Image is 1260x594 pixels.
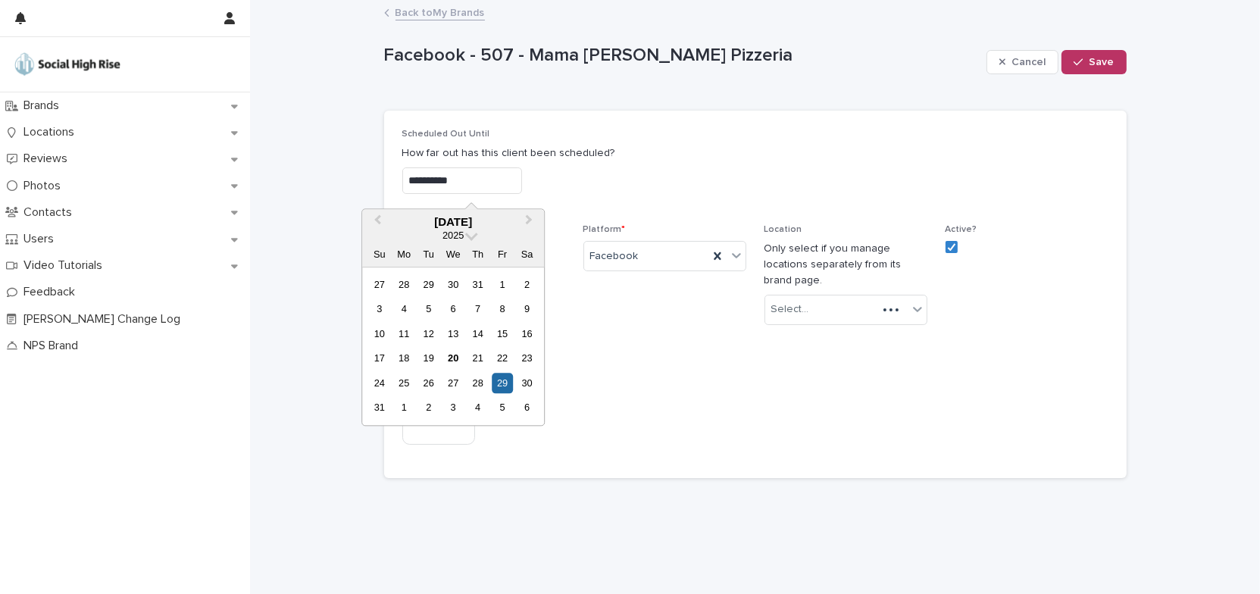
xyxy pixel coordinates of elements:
div: Choose Monday, August 11th, 2025 [394,324,414,344]
div: [DATE] [362,215,544,229]
p: Only select if you manage locations separately from its brand page. [764,241,927,288]
span: Cancel [1011,57,1046,67]
div: Tu [418,245,439,265]
div: Choose Sunday, August 10th, 2025 [369,324,389,344]
div: Th [467,245,488,265]
p: [PERSON_NAME] Change Log [17,312,192,327]
div: Choose Thursday, August 21st, 2025 [467,349,488,369]
p: Contacts [17,205,84,220]
div: Choose Wednesday, August 6th, 2025 [443,299,464,320]
p: How far out has this client been scheduled? [402,145,1108,161]
div: Choose Wednesday, September 3rd, 2025 [443,398,464,418]
div: Choose Saturday, August 30th, 2025 [517,373,537,393]
div: Choose Tuesday, July 29th, 2025 [418,274,439,295]
div: Choose Sunday, August 31st, 2025 [369,398,389,418]
div: Choose Thursday, July 31st, 2025 [467,274,488,295]
div: Choose Friday, August 1st, 2025 [492,274,513,295]
div: Choose Sunday, August 17th, 2025 [369,349,389,369]
div: Choose Wednesday, August 27th, 2025 [443,373,464,393]
p: Brands [17,98,71,113]
div: Choose Saturday, August 16th, 2025 [517,324,537,344]
span: Active? [946,225,977,234]
div: Choose Friday, August 29th, 2025 [492,373,513,393]
div: We [443,245,464,265]
p: Video Tutorials [17,258,114,273]
div: Choose Wednesday, August 13th, 2025 [443,324,464,344]
img: o5DnuTxEQV6sW9jFYBBf [12,49,123,80]
p: Reviews [17,152,80,166]
p: Facebook - 507 - Mama [PERSON_NAME] Pizzeria [384,45,980,67]
p: Locations [17,125,86,139]
div: Choose Monday, September 1st, 2025 [394,398,414,418]
div: Choose Saturday, September 6th, 2025 [517,398,537,418]
div: Choose Wednesday, July 30th, 2025 [443,274,464,295]
div: Choose Saturday, August 23rd, 2025 [517,349,537,369]
p: Feedback [17,285,87,299]
div: Choose Sunday, August 3rd, 2025 [369,299,389,320]
p: Photos [17,179,73,193]
div: Choose Saturday, August 2nd, 2025 [517,274,537,295]
div: Su [369,245,389,265]
span: Save [1090,57,1115,67]
div: Choose Friday, August 8th, 2025 [492,299,513,320]
span: Location [764,225,802,234]
a: Back toMy Brands [396,3,485,20]
div: Choose Thursday, August 7th, 2025 [467,299,488,320]
div: Choose Tuesday, August 12th, 2025 [418,324,439,344]
div: Choose Wednesday, August 20th, 2025 [443,349,464,369]
p: Users [17,232,66,246]
span: 2025 [442,230,464,242]
button: Cancel [986,50,1059,74]
div: Choose Tuesday, August 19th, 2025 [418,349,439,369]
div: Choose Tuesday, August 5th, 2025 [418,299,439,320]
div: Choose Monday, July 28th, 2025 [394,274,414,295]
div: Select... [771,302,809,317]
div: Choose Monday, August 4th, 2025 [394,299,414,320]
button: Previous Month [364,211,388,235]
div: Choose Thursday, August 14th, 2025 [467,324,488,344]
div: Choose Thursday, August 28th, 2025 [467,373,488,393]
div: Choose Tuesday, August 26th, 2025 [418,373,439,393]
div: Choose Friday, August 22nd, 2025 [492,349,513,369]
div: Choose Saturday, August 9th, 2025 [517,299,537,320]
p: NPS Brand [17,339,90,353]
div: Choose Thursday, September 4th, 2025 [467,398,488,418]
div: Choose Sunday, July 27th, 2025 [369,274,389,295]
div: Choose Monday, August 25th, 2025 [394,373,414,393]
button: Next Month [518,211,542,235]
div: Choose Tuesday, September 2nd, 2025 [418,398,439,418]
span: Facebook [590,249,639,264]
div: Choose Sunday, August 24th, 2025 [369,373,389,393]
div: month 2025-08 [367,273,539,420]
span: Scheduled Out Until [402,130,490,139]
div: Mo [394,245,414,265]
button: Save [1061,50,1126,74]
div: Choose Monday, August 18th, 2025 [394,349,414,369]
div: Choose Friday, September 5th, 2025 [492,398,513,418]
span: Platform [583,225,626,234]
div: Choose Friday, August 15th, 2025 [492,324,513,344]
div: Sa [517,245,537,265]
div: Fr [492,245,513,265]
